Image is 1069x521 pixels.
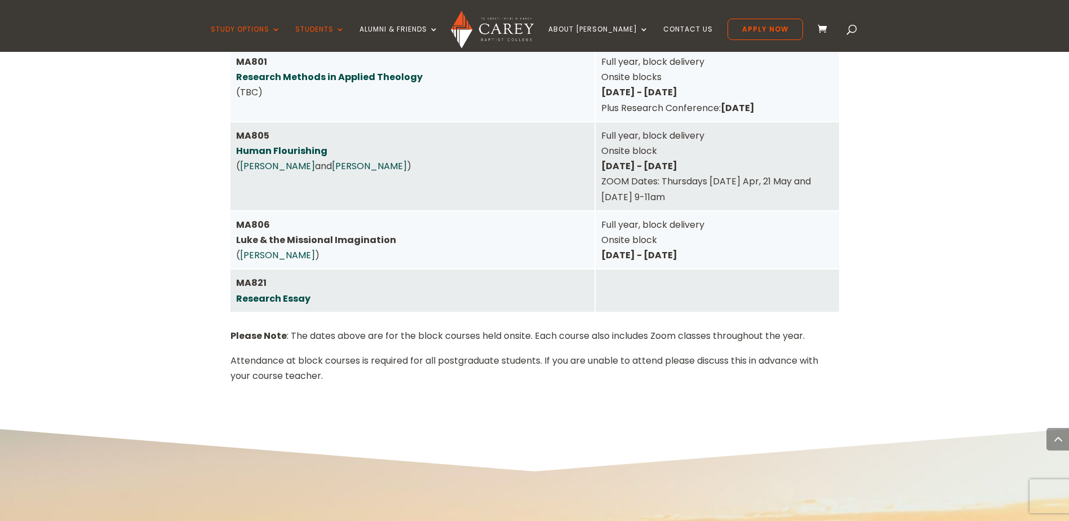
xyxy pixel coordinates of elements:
div: Full year, block delivery Onsite block ZOOM Dates: Thursdays [DATE] Apr, 21 May and [DATE] 9-11am [601,128,833,205]
div: (TBC) [236,54,589,100]
strong: MA806 Luke & the Missional Imagination [236,218,396,246]
div: ( ) [236,217,589,263]
a: [PERSON_NAME] [240,160,315,173]
a: Research Methods in Applied Theology [236,70,423,83]
strong: MA805 [236,129,327,157]
a: Apply Now [728,19,803,40]
a: Research Essay [236,292,311,305]
a: About [PERSON_NAME] [548,25,649,52]
a: Alumni & Friends [360,25,438,52]
a: Students [295,25,345,52]
div: ( and ) [236,128,589,174]
p: Attendance at block courses is required for all postgraduate students. If you are unable to atten... [230,353,839,383]
strong: MA801 [236,55,423,83]
strong: [DATE] - [DATE] [601,160,677,173]
strong: [DATE] [721,101,755,114]
strong: MA821 [236,276,311,304]
strong: [DATE] - [DATE] [601,249,677,262]
a: Human Flourishing [236,144,327,157]
a: Contact Us [663,25,713,52]
img: Carey Baptist College [451,11,534,48]
a: [PERSON_NAME] [332,160,407,173]
div: Full year, block delivery Onsite block [601,217,833,263]
strong: [DATE] - [DATE] [601,86,677,99]
p: : The dates above are for the block courses held onsite. Each course also includes Zoom classes t... [230,328,839,352]
a: [PERSON_NAME] [240,249,315,262]
a: Study Options [211,25,281,52]
div: Full year, block delivery Onsite blocks Plus Research Conference: [601,54,833,116]
strong: Please Note [230,329,287,342]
